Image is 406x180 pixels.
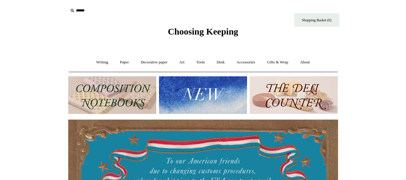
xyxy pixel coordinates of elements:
a: Gifts & Wrap [261,54,294,70]
img: New.jpg__PID:f73bdf93-380a-4a35-bcfe-7823039498e1 [159,76,247,114]
a: Choosing Keeping [168,31,238,35]
a: Art [174,54,190,70]
a: Decorative paper [135,54,173,70]
img: 202302 Composition ledgers.jpg__PID:69722ee6-fa44-49dd-a067-31375e5d54ec [68,76,156,114]
img: The Deli Counter [250,76,338,114]
a: About [295,54,315,70]
a: Tools [191,54,210,70]
a: Shopping Basket (0) [294,13,339,27]
a: Writing [91,54,114,70]
a: Desk [211,54,230,70]
a: Paper [114,54,134,70]
span: Choosing Keeping [168,26,238,36]
a: Accessories [231,54,261,70]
